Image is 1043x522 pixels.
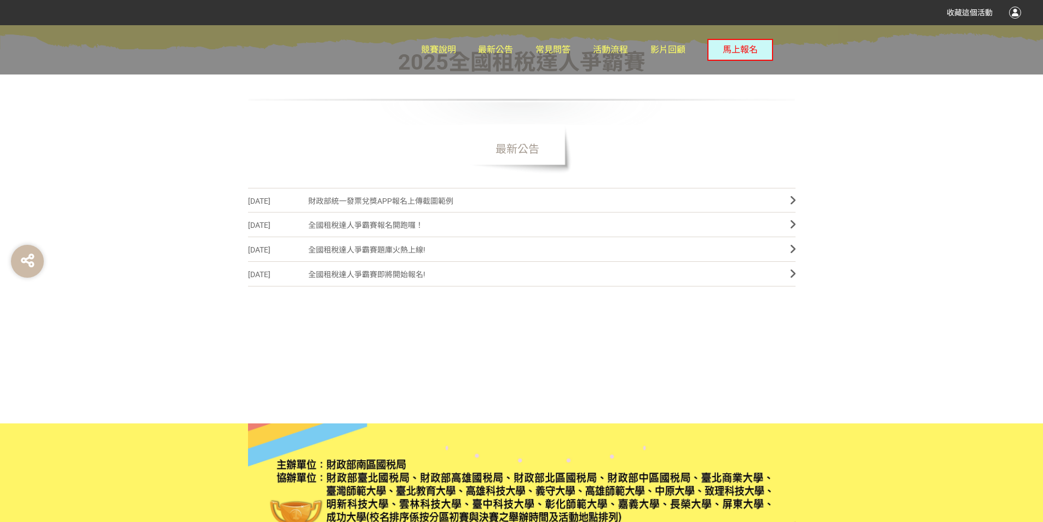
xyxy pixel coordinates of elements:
[535,44,571,55] span: 常見問答
[478,44,513,55] span: 最新公告
[248,213,308,238] span: [DATE]
[248,238,308,262] span: [DATE]
[947,8,993,17] span: 收藏這個活動
[593,44,628,55] span: 活動流程
[248,213,796,237] a: [DATE]全國租稅達人爭霸賽報名開跑囉！
[248,49,796,125] h1: 2025全國租稅達人爭霸賽
[723,44,758,55] span: 馬上報名
[478,25,513,74] a: 最新公告
[248,188,796,213] a: [DATE]財政部統一發票兌獎APP報名上傳截圖範例
[308,189,774,214] span: 財政部統一發票兌獎APP報名上傳截圖範例
[248,262,796,286] a: [DATE]全國租稅達人爭霸賽即將開始報名!
[248,237,796,262] a: [DATE]全國租稅達人爭霸賽題庫火熱上線!
[593,25,628,74] a: 活動流程
[421,25,456,74] a: 競賽說明
[248,262,308,287] span: [DATE]
[535,25,571,74] a: 常見問答
[248,189,308,214] span: [DATE]
[421,44,456,55] span: 競賽說明
[650,25,685,74] a: 影片回顧
[308,213,774,238] span: 全國租稅達人爭霸賽報名開跑囉！
[707,39,773,61] button: 馬上報名
[463,124,572,174] span: 最新公告
[650,44,685,55] span: 影片回顧
[308,238,774,262] span: 全國租稅達人爭霸賽題庫火熱上線!
[308,262,774,287] span: 全國租稅達人爭霸賽即將開始報名!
